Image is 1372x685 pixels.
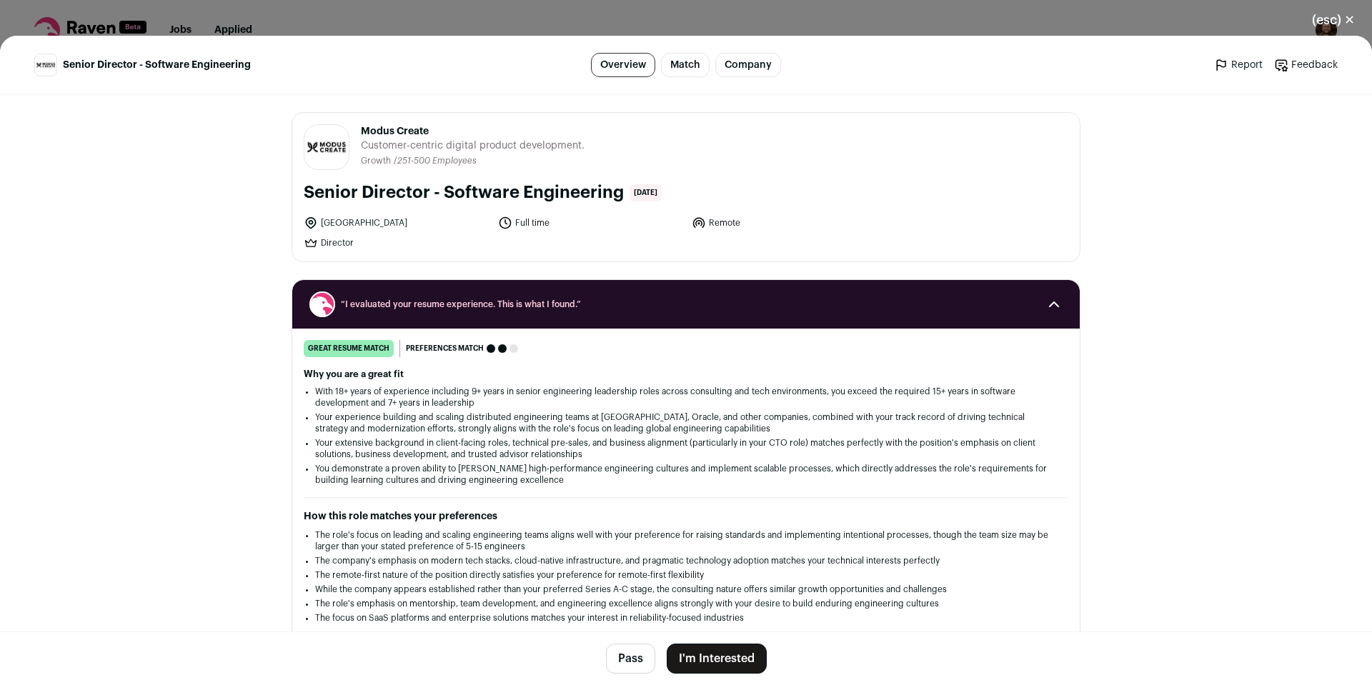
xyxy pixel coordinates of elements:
li: Growth [361,156,394,166]
li: Your experience building and scaling distributed engineering teams at [GEOGRAPHIC_DATA], Oracle, ... [315,411,1057,434]
span: “I evaluated your resume experience. This is what I found.” [341,299,1031,310]
li: The role's focus on leading and scaling engineering teams aligns well with your preference for ra... [315,529,1057,552]
div: great resume match [304,340,394,357]
li: While the company appears established rather than your preferred Series A-C stage, the consulting... [315,584,1057,595]
li: / [394,156,477,166]
button: Close modal [1295,4,1372,36]
a: Feedback [1274,58,1338,72]
li: The role's emphasis on mentorship, team development, and engineering excellence aligns strongly w... [315,598,1057,609]
h2: Why you are a great fit [304,369,1068,380]
li: [GEOGRAPHIC_DATA] [304,216,489,230]
img: b7d1039dab99821a620efb55549bbaded13eaaf987d736ac0c37fc23a4b8527d [35,61,56,69]
a: Overview [591,53,655,77]
span: 251-500 Employees [397,156,477,165]
li: You demonstrate a proven ability to [PERSON_NAME] high-performance engineering cultures and imple... [315,463,1057,486]
button: I'm Interested [667,644,767,674]
button: Pass [606,644,655,674]
a: Match [661,53,710,77]
li: Full time [498,216,684,230]
a: Company [715,53,781,77]
span: Modus Create [361,124,585,139]
li: The company's emphasis on modern tech stacks, cloud-native infrastructure, and pragmatic technolo... [315,555,1057,566]
h1: Senior Director - Software Engineering [304,181,624,204]
span: Senior Director - Software Engineering [63,58,251,72]
span: Customer-centric digital product development. [361,139,585,153]
li: With 18+ years of experience including 9+ years in senior engineering leadership roles across con... [315,386,1057,409]
span: [DATE] [630,184,662,201]
li: The focus on SaaS platforms and enterprise solutions matches your interest in reliability-focused... [315,612,1057,624]
li: Your extensive background in client-facing roles, technical pre-sales, and business alignment (pa... [315,437,1057,460]
li: Remote [692,216,878,230]
a: Report [1214,58,1263,72]
h2: How this role matches your preferences [304,509,1068,524]
li: The remote-first nature of the position directly satisfies your preference for remote-first flexi... [315,569,1057,581]
img: b7d1039dab99821a620efb55549bbaded13eaaf987d736ac0c37fc23a4b8527d [304,139,349,154]
li: Director [304,236,489,250]
span: Preferences match [406,341,484,356]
